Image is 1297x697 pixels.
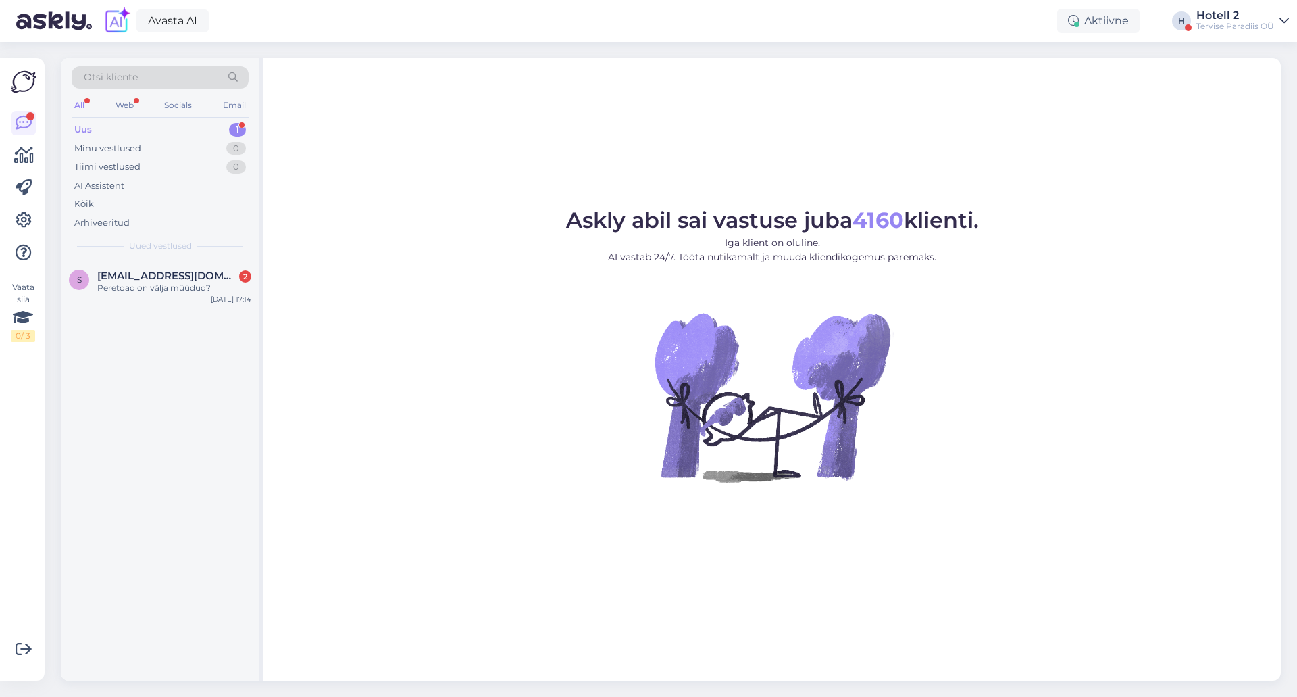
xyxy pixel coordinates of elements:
[566,236,979,264] p: Iga klient on oluline. AI vastab 24/7. Tööta nutikamalt ja muuda kliendikogemus paremaks.
[239,270,251,283] div: 2
[1057,9,1140,33] div: Aktiivne
[1196,21,1274,32] div: Tervise Paradiis OÜ
[1172,11,1191,30] div: H
[74,142,141,155] div: Minu vestlused
[74,160,141,174] div: Tiimi vestlused
[651,275,894,519] img: No Chat active
[77,274,82,285] span: s
[74,197,94,211] div: Kõik
[566,207,979,233] span: Askly abil sai vastuse juba klienti.
[72,97,87,114] div: All
[229,123,246,137] div: 1
[11,330,35,342] div: 0 / 3
[211,294,251,304] div: [DATE] 17:14
[103,7,131,35] img: explore-ai
[1196,10,1274,21] div: Hotell 2
[84,70,138,85] span: Otsi kliente
[226,142,246,155] div: 0
[161,97,195,114] div: Socials
[220,97,249,114] div: Email
[226,160,246,174] div: 0
[11,281,35,342] div: Vaata siia
[74,179,124,193] div: AI Assistent
[1196,10,1289,32] a: Hotell 2Tervise Paradiis OÜ
[74,123,92,137] div: Uus
[136,9,209,32] a: Avasta AI
[129,240,192,252] span: Uued vestlused
[11,69,36,95] img: Askly Logo
[74,216,130,230] div: Arhiveeritud
[853,207,904,233] b: 4160
[97,270,238,282] span: salmshirley@gmail.com
[97,282,251,294] div: Peretoad on välja müüdud?
[113,97,136,114] div: Web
